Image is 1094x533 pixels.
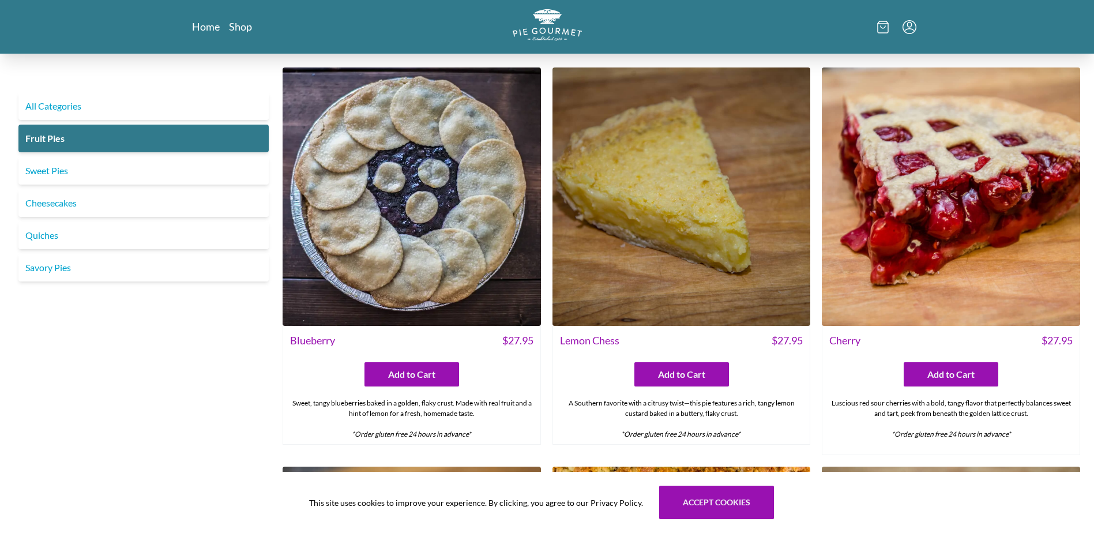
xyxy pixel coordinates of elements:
[18,254,269,281] a: Savory Pies
[388,367,435,381] span: Add to Cart
[658,367,705,381] span: Add to Cart
[772,333,803,348] span: $ 27.95
[18,222,269,249] a: Quiches
[229,20,252,33] a: Shop
[829,333,860,348] span: Cherry
[352,430,471,438] em: *Order gluten free 24 hours in advance*
[18,125,269,152] a: Fruit Pies
[290,333,335,348] span: Blueberry
[18,92,269,120] a: All Categories
[513,9,582,44] a: Logo
[903,20,916,34] button: Menu
[892,430,1011,438] em: *Order gluten free 24 hours in advance*
[553,393,810,444] div: A Southern favorite with a citrusy twist—this pie features a rich, tangy lemon custard baked in a...
[1042,333,1073,348] span: $ 27.95
[18,157,269,185] a: Sweet Pies
[309,497,643,509] span: This site uses cookies to improve your experience. By clicking, you agree to our Privacy Policy.
[621,430,740,438] em: *Order gluten free 24 hours in advance*
[560,333,619,348] span: Lemon Chess
[192,20,220,33] a: Home
[659,486,774,519] button: Accept cookies
[502,333,533,348] span: $ 27.95
[552,67,811,326] img: Lemon Chess
[927,367,975,381] span: Add to Cart
[283,393,540,444] div: Sweet, tangy blueberries baked in a golden, flaky crust. Made with real fruit and a hint of lemon...
[283,67,541,326] img: Blueberry
[513,9,582,41] img: logo
[904,362,998,386] button: Add to Cart
[18,189,269,217] a: Cheesecakes
[364,362,459,386] button: Add to Cart
[822,393,1080,455] div: Luscious red sour cherries with a bold, tangy flavor that perfectly balances sweet and tart, peek...
[822,67,1080,326] img: Cherry
[634,362,729,386] button: Add to Cart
